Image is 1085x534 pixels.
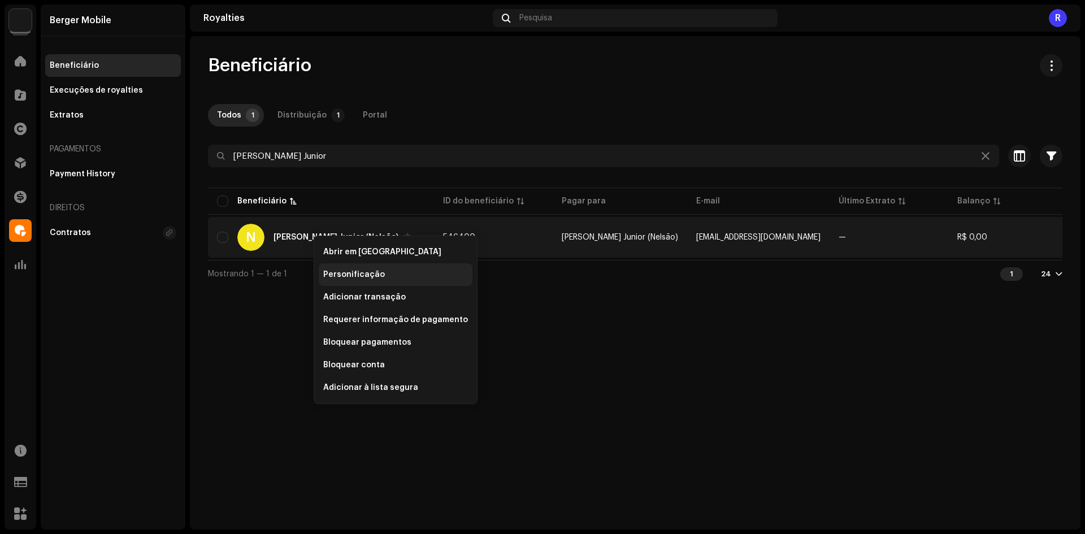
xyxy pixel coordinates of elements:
[323,248,441,257] span: Abrir em [GEOGRAPHIC_DATA]
[208,145,999,167] input: Pesquisa
[323,338,411,347] span: Bloquear pagamentos
[323,315,468,324] span: Requerer informação de pagamento
[839,196,895,207] div: Último Extrato
[203,14,488,23] div: Royalties
[696,233,821,241] span: dashboard+935@bergermobile.com.br
[319,376,472,399] li: Adicionar à lista segura
[50,170,115,179] div: Payment History
[323,361,385,370] span: Bloquear conta
[45,136,181,163] re-a-nav-header: Pagamentos
[50,111,84,120] div: Extratos
[50,61,99,70] div: Beneficiário
[839,233,846,241] span: —
[443,196,514,207] div: ID do beneficiário
[277,104,327,127] div: Distribuição
[45,79,181,102] re-m-nav-item: Execuções de royalties
[319,331,472,354] li: Bloquear pagamentos
[319,309,472,331] li: Requerer informação de pagamento
[957,233,987,241] span: R$ 0,00
[319,354,472,376] li: Bloquear conta
[9,9,32,32] img: 70c0b94c-19e5-4c8c-a028-e13e35533bab
[246,108,259,122] p-badge: 1
[45,222,181,244] re-m-nav-item: Contratos
[319,263,472,286] li: Personificação
[363,104,387,127] div: Portal
[45,163,181,185] re-m-nav-item: Payment History
[323,383,418,392] span: Adicionar à lista segura
[50,228,91,237] div: Contratos
[323,293,406,302] span: Adicionar transação
[957,196,990,207] div: Balanço
[319,286,472,309] li: Adicionar transação
[319,241,472,263] li: Abrir em nova aba
[331,108,345,122] p-badge: 1
[217,104,241,127] div: Todos
[50,86,143,95] div: Execuções de royalties
[1041,270,1051,279] div: 24
[45,104,181,127] re-m-nav-item: Extratos
[1000,267,1023,281] div: 1
[237,196,287,207] div: Beneficiário
[519,14,552,23] span: Pesquisa
[45,194,181,222] re-a-nav-header: Direitos
[237,224,264,251] div: N
[208,270,287,278] span: Mostrando 1 — 1 de 1
[323,270,385,279] span: Personificação
[45,54,181,77] re-m-nav-item: Beneficiário
[208,54,311,77] span: Beneficiário
[443,233,475,241] span: 546400
[274,233,398,241] div: Nelson Ferrone Junior (Nelsão)
[562,233,678,241] span: Nelson Ferrone Junior (Nelsão)
[1049,9,1067,27] div: R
